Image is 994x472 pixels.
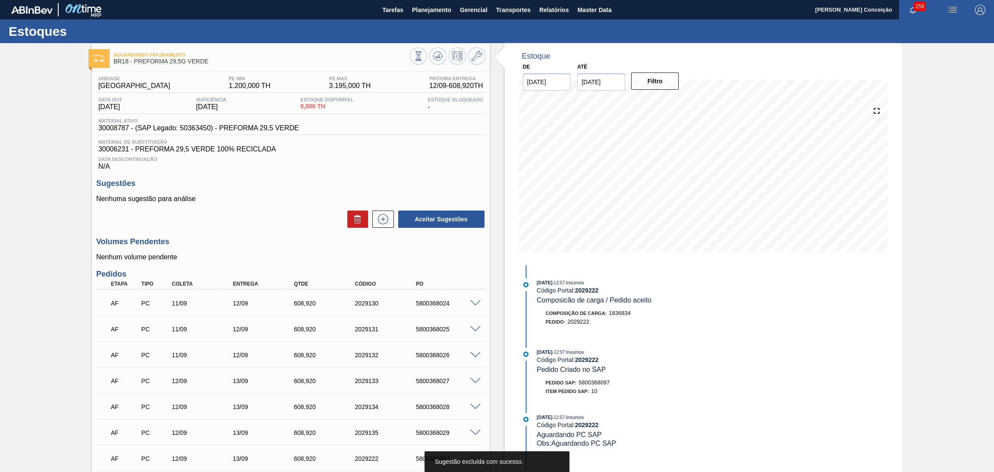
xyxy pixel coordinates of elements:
div: 2029135 [353,429,422,436]
div: Pedido de Compra [139,378,172,384]
button: Notificações [899,4,927,16]
span: Estoque Disponível [300,97,353,102]
span: - 12:57 [553,415,565,420]
div: - [425,97,485,111]
span: : Insumos [565,349,584,355]
span: Material de Substituição [98,139,483,145]
div: Código Portal: [537,356,742,363]
div: 608,920 [292,429,361,436]
div: 5800368026 [414,352,483,359]
span: Item pedido SAP: [546,389,589,394]
div: 12/09/2025 [231,352,300,359]
span: Relatórios [539,5,569,15]
div: Aguardando Faturamento [109,397,142,416]
img: atual [523,352,528,357]
span: Data out [98,97,122,102]
span: Planejamento [412,5,451,15]
div: Aguardando Faturamento [109,371,142,390]
span: [DATE] [196,103,226,111]
button: Atualizar Gráfico [429,47,447,65]
div: Código [353,281,422,287]
div: 5800368027 [414,378,483,384]
div: Aguardando Faturamento [109,449,142,468]
div: Coleta [170,281,239,287]
div: 5800368028 [414,403,483,410]
div: Entrega [231,281,300,287]
div: Estoque [522,52,550,61]
h1: Estoques [9,26,162,36]
h3: Volumes Pendentes [96,237,485,246]
span: BR18 - PREFORMA 29,5G VERDE [113,58,410,65]
div: Aceitar Sugestões [394,210,485,229]
div: 608,920 [292,352,361,359]
p: AF [111,403,139,410]
div: 5800368029 [414,429,483,436]
div: 2029133 [353,378,422,384]
div: Pedido de Compra [139,403,172,410]
img: Ícone [94,55,104,62]
div: 12/09/2025 [170,429,239,436]
strong: 2029222 [575,356,599,363]
div: 12/09/2025 [231,326,300,333]
span: Obs: Aguardando PC SAP [537,440,616,447]
div: 5800368024 [414,300,483,307]
p: Nenhuma sugestão para análise [96,195,485,203]
h3: Sugestões [96,179,485,188]
div: Aguardando Faturamento [109,346,142,365]
input: dd/mm/yyyy [577,73,625,91]
strong: 2029222 [575,287,599,294]
div: 608,920 [292,455,361,462]
p: AF [111,455,139,462]
div: Aguardando Faturamento [109,320,142,339]
span: : Insumos [565,280,584,285]
span: Suficiência [196,97,226,102]
div: 608,920 [292,326,361,333]
span: Pedido Criado no SAP [537,366,606,373]
div: Pedido de Compra [139,300,172,307]
p: AF [111,300,139,307]
span: PE MAX [329,76,371,81]
span: Master Data [577,5,611,15]
div: 13/09/2025 [231,378,300,384]
span: Tarefas [382,5,403,15]
div: 12/09/2025 [231,300,300,307]
p: Nenhum volume pendente [96,253,485,261]
div: Excluir Sugestões [343,211,368,228]
span: 259 [914,2,926,11]
div: 12/09/2025 [170,403,239,410]
button: Visão Geral dos Estoques [410,47,427,65]
div: 5800368025 [414,326,483,333]
img: userActions [947,5,958,15]
div: 2029131 [353,326,422,333]
input: dd/mm/yyyy [523,73,571,91]
img: TNhmsLtSVTkK8tSr43FrP2fwEKptu5GPRR3wAAAABJRU5ErkJggg== [11,6,53,14]
span: [DATE] [537,415,552,420]
span: Pedido SAP: [546,380,577,385]
label: De [523,64,530,70]
div: 13/09/2025 [231,429,300,436]
span: Transportes [496,5,531,15]
div: PO [414,281,483,287]
span: Sugestão excluída com sucesso. [435,458,523,465]
span: 2029222 [567,318,589,325]
div: Qtde [292,281,361,287]
img: atual [523,282,528,287]
span: 0,000 TH [300,103,353,110]
button: Ir ao Master Data / Geral [468,47,485,65]
div: 2029134 [353,403,422,410]
span: Pedido : [546,319,566,324]
p: AF [111,429,139,436]
div: 12/09/2025 [170,455,239,462]
span: 30008787 - (SAP Legado: 50363450) - PREFORMA 29,5 VERDE [98,124,299,132]
span: [DATE] [537,349,552,355]
span: Próxima Entrega [429,76,483,81]
span: Aguardando PC SAP [537,431,601,438]
p: AF [111,326,139,333]
label: Até [577,64,587,70]
div: 11/09/2025 [170,326,239,333]
div: Tipo [139,281,172,287]
span: Estoque Bloqueado [428,97,483,102]
span: 5800368097 [579,379,610,386]
button: Programar Estoque [449,47,466,65]
img: atual [523,417,528,422]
